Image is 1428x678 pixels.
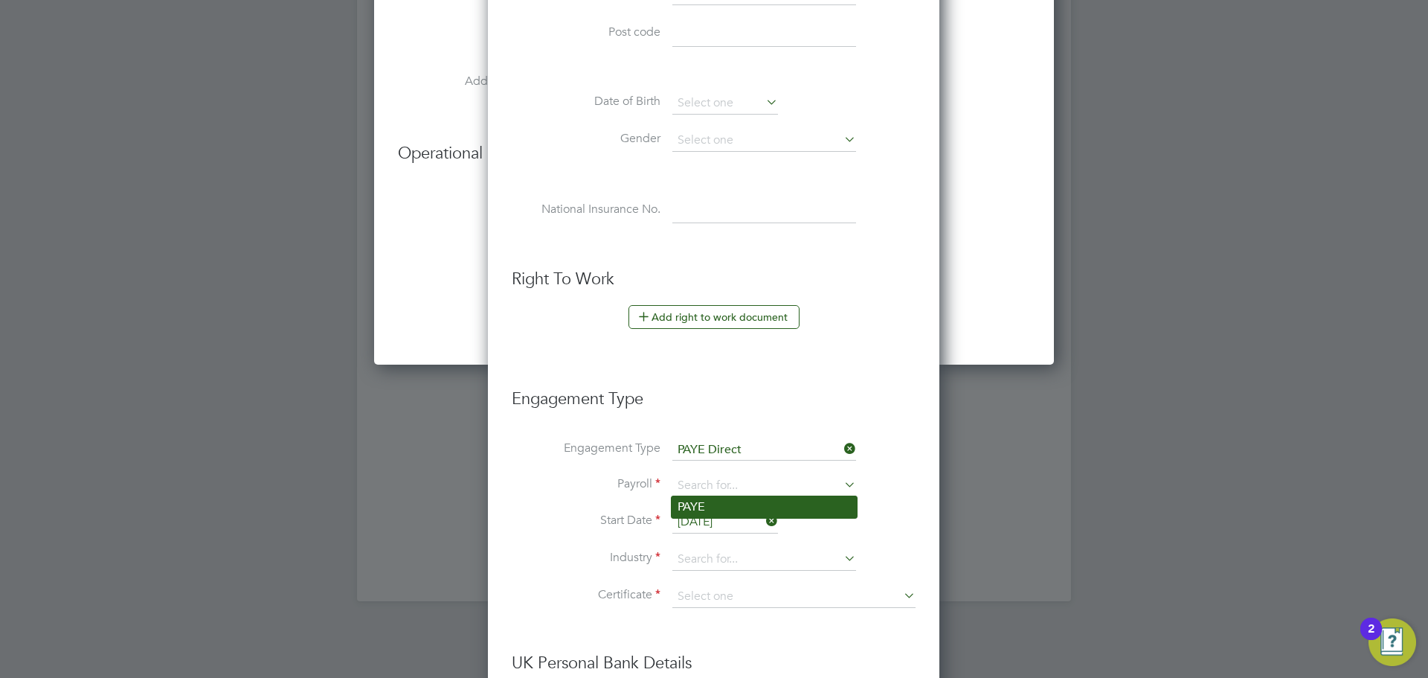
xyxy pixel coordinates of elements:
input: Search for... [672,549,856,571]
input: Search for... [672,476,856,496]
input: Select one [672,511,778,534]
label: National Insurance No. [512,202,660,217]
h3: Right To Work [512,269,916,290]
label: Gender [512,131,660,147]
input: Select one [672,440,856,461]
input: Select one [672,129,856,152]
label: Payroll [512,476,660,492]
button: Add right to work document [628,305,800,329]
label: Engagement Type [512,441,660,456]
input: Select one [672,586,916,608]
h3: Engagement Type [512,374,916,410]
label: Certificate [512,587,660,603]
label: Industry [512,550,660,566]
h3: Operational Instructions & Comments [398,143,1030,164]
div: 2 [1368,629,1374,648]
label: Start Date [512,513,660,528]
h3: UK Personal Bank Details [512,638,916,674]
label: Date of Birth [512,94,660,109]
input: Select one [672,92,778,115]
li: PAYE [672,496,857,518]
button: Open Resource Center, 2 new notifications [1368,618,1416,666]
label: Additional H&S [398,74,547,89]
label: Post code [512,25,660,40]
